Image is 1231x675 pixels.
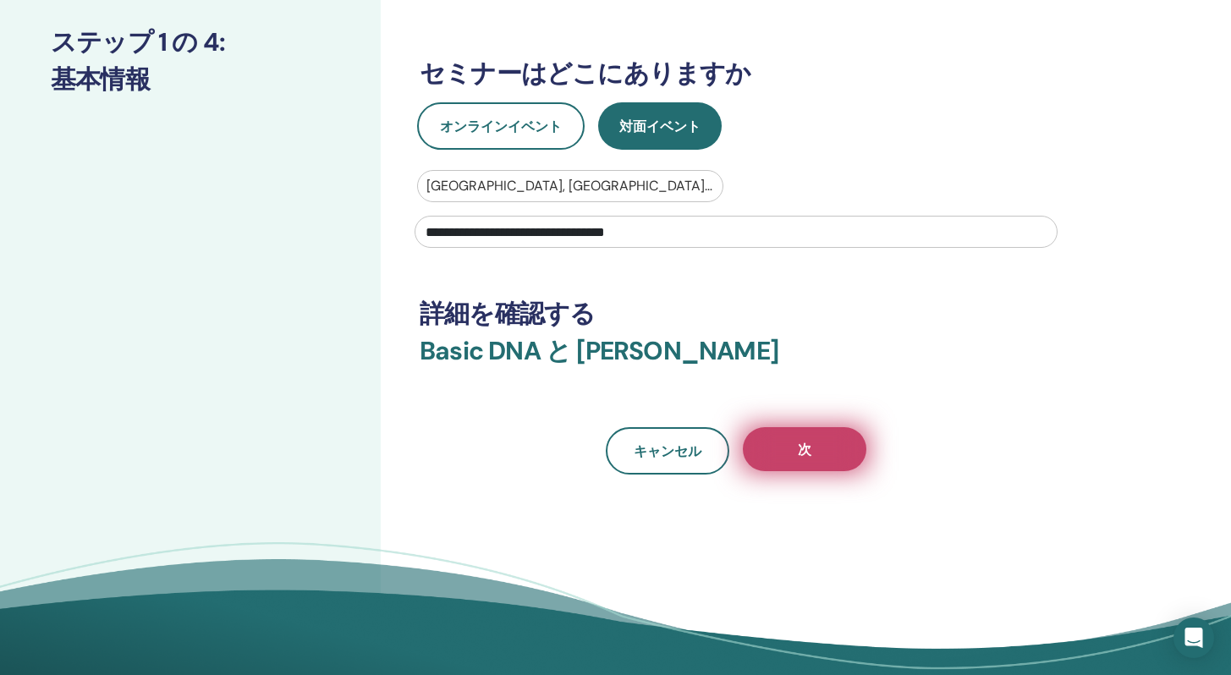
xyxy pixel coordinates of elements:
[743,427,866,471] button: 次
[51,64,330,95] h3: 基本情報
[420,58,1052,89] h3: セミナーはどこにありますか
[420,299,1052,329] h3: 詳細を確認する
[417,102,585,150] button: オンラインイベント
[51,27,330,58] h3: ステップ 1 の 4 :
[440,118,562,135] span: オンラインイベント
[1173,617,1214,658] div: Open Intercom Messenger
[634,442,701,460] span: キャンセル
[598,102,722,150] button: 対面イベント
[420,336,1052,387] h3: Basic DNA と [PERSON_NAME]
[798,441,811,458] span: 次
[606,427,729,475] a: キャンセル
[619,118,701,135] span: 対面イベント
